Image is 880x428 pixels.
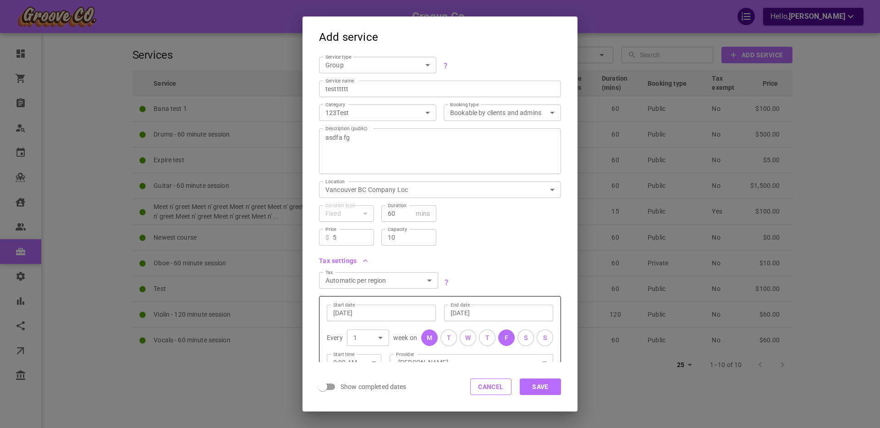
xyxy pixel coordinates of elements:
input: mmm d, yyyy [451,308,547,318]
div: Fixed [325,209,368,218]
p: Every [327,333,343,342]
div: M [427,333,432,343]
label: Price [325,226,336,233]
button: F [498,329,515,346]
svg: One-to-one services have no set dates and are great for simple home repairs, installations, auto-... [442,62,449,69]
button: Tax settings [319,258,368,264]
div: 1 [353,333,383,342]
button: Cancel [470,379,511,395]
button: Open [538,356,551,369]
label: Location [325,178,345,185]
button: Save [520,379,561,395]
label: Booking type [450,101,478,108]
label: Capacity [388,226,407,233]
button: S [537,329,553,346]
div: Group [325,60,430,70]
div: F [505,333,508,343]
button: W [460,329,476,346]
label: Start date [333,302,355,308]
button: S [517,329,534,346]
div: Vancouver BC Company Loc [325,185,555,194]
label: Service name [325,77,354,84]
input: mmm d, yyyy [333,308,429,318]
textarea: asdfa fg [325,124,555,179]
div: T [447,333,451,343]
div: S [524,333,528,343]
label: Provider [396,351,414,358]
svg: In United States and Canada, the tax % is calculated automatically based on the state / province ... [443,279,450,286]
div: W [465,333,471,343]
p: week on [393,333,417,342]
h2: Add service [302,16,577,49]
label: End date [451,302,470,308]
label: Duration type [325,202,355,209]
label: Description (public) [325,125,368,132]
button: T [440,329,457,346]
button: M [421,329,438,346]
label: Tax [325,269,333,276]
button: T [479,329,495,346]
div: Bookable by clients and admins [450,108,555,117]
label: Duration [388,202,407,209]
span: Show completed dates [341,382,407,391]
label: Category [325,101,346,108]
div: T [485,333,489,343]
p: 123Test [325,108,415,117]
label: Start time [333,351,355,358]
div: S [543,333,547,343]
div: Automatic per region [325,276,432,285]
label: Service type [325,54,352,60]
input: Search provider [396,354,547,370]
